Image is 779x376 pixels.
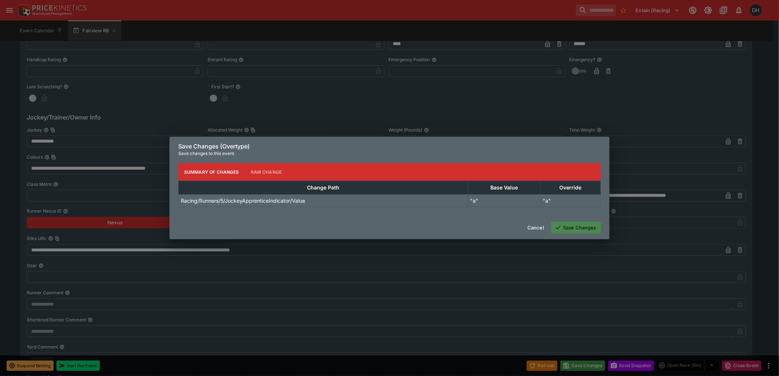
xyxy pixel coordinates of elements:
button: Cancel [523,222,548,233]
button: Save Changes [551,222,601,233]
p: Save changes to this event. [178,150,601,157]
button: Summary of Changes [178,163,245,181]
p: Racing/Runners/5/JockeyApprenticeIndicator/Value [181,197,305,204]
button: Raw Change [245,163,288,181]
th: Base Value [468,181,540,195]
td: "a" [541,195,601,207]
th: Change Path [179,181,468,195]
td: "a" [468,195,540,207]
th: Override [541,181,601,195]
h6: Save Changes (Overtype) [178,143,601,150]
